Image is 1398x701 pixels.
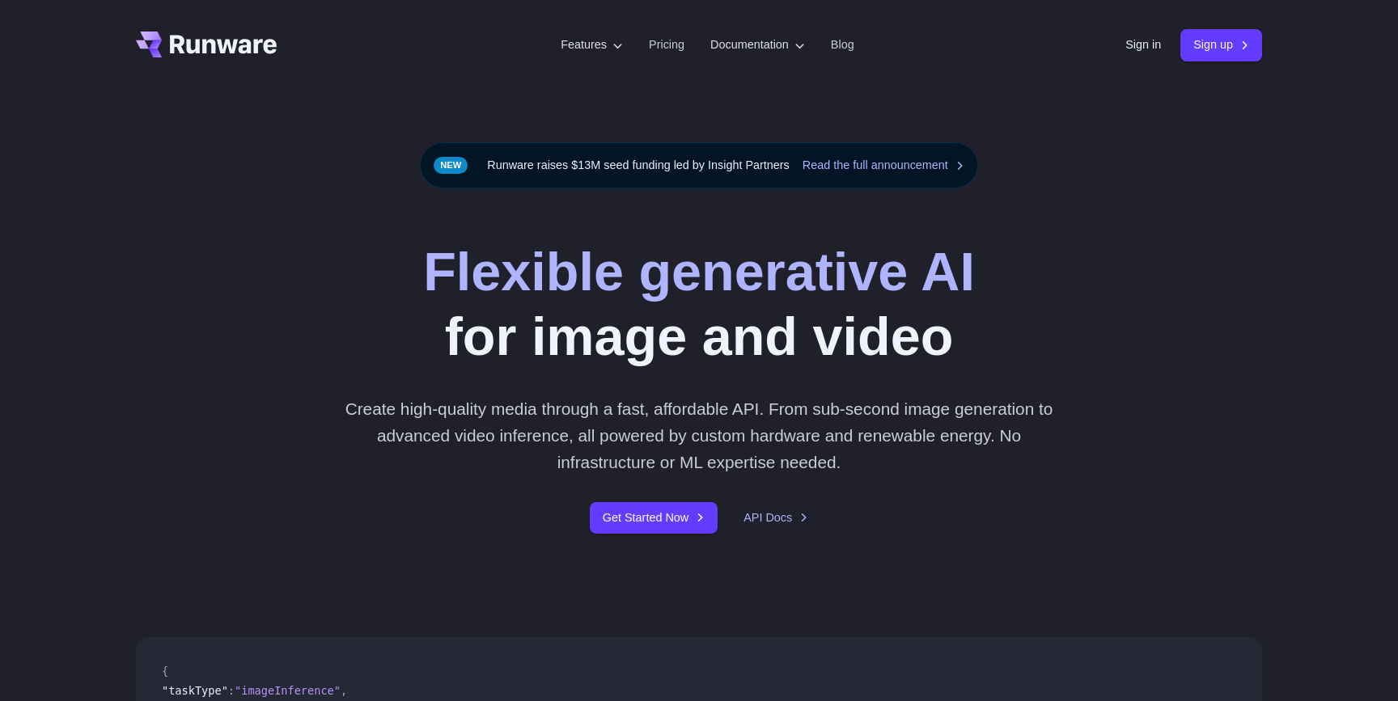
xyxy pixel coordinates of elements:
span: "taskType" [162,684,228,697]
label: Documentation [710,36,805,54]
a: Blog [831,36,854,54]
p: Create high-quality media through a fast, affordable API. From sub-second image generation to adv... [339,395,1060,476]
a: Get Started Now [590,502,718,534]
span: "imageInference" [235,684,341,697]
div: Runware raises $13M seed funding led by Insight Partners [420,142,978,188]
a: Go to / [136,32,277,57]
a: Pricing [649,36,684,54]
h1: for image and video [423,240,975,370]
span: { [162,665,168,678]
a: Sign up [1180,29,1262,61]
a: Sign in [1125,36,1161,54]
span: , [341,684,347,697]
label: Features [561,36,623,54]
a: Read the full announcement [803,156,964,175]
a: API Docs [743,509,808,527]
span: : [228,684,235,697]
strong: Flexible generative AI [423,242,975,302]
